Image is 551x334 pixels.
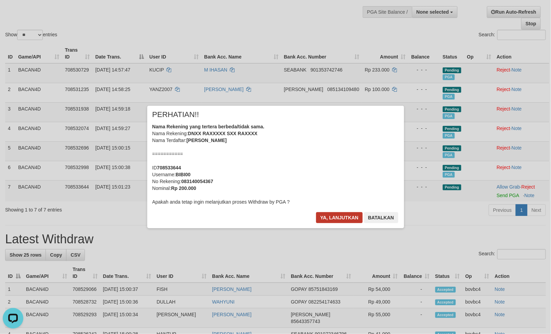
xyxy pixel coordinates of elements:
b: 083140054367 [181,179,213,184]
button: Ya, lanjutkan [316,212,363,223]
b: 708533644 [157,165,181,170]
b: DNXX RAXXXXX SXX RAXXXX [188,131,258,136]
b: BIBI00 [176,172,191,177]
div: Nama Rekening: Nama Terdaftar: =========== ID Username: No Rekening: Nominal: Apakah anda tetap i... [152,123,399,205]
span: PERHATIAN!! [152,111,199,118]
b: Nama Rekening yang tertera berbeda/tidak sama. [152,124,265,129]
button: Batalkan [364,212,398,223]
button: Open LiveChat chat widget [3,3,23,23]
b: Rp 200.000 [171,185,196,191]
b: [PERSON_NAME] [187,138,227,143]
